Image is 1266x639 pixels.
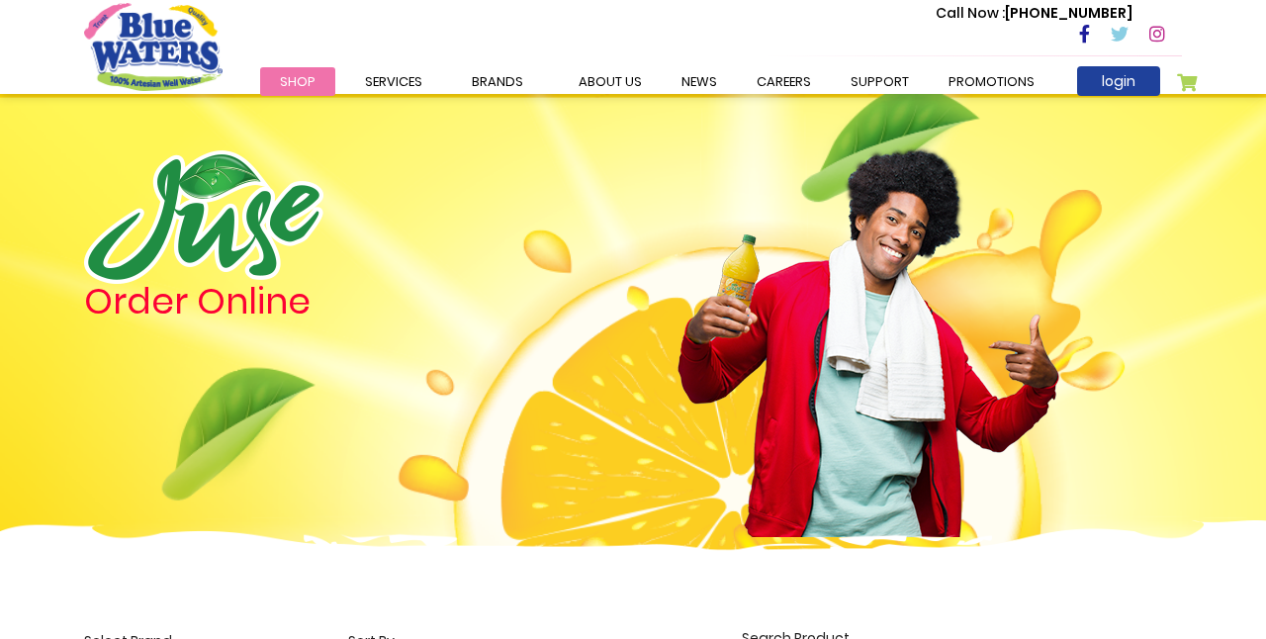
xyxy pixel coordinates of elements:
span: Brands [472,72,523,91]
span: Shop [280,72,316,91]
a: about us [559,67,662,96]
span: Services [365,72,422,91]
img: logo [84,150,323,284]
span: Call Now : [936,3,1005,23]
h4: Order Online [84,284,524,319]
a: Promotions [929,67,1054,96]
a: login [1077,66,1160,96]
a: support [831,67,929,96]
a: store logo [84,3,223,90]
a: News [662,67,737,96]
img: man.png [676,114,1061,537]
a: careers [737,67,831,96]
p: [PHONE_NUMBER] [936,3,1132,24]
